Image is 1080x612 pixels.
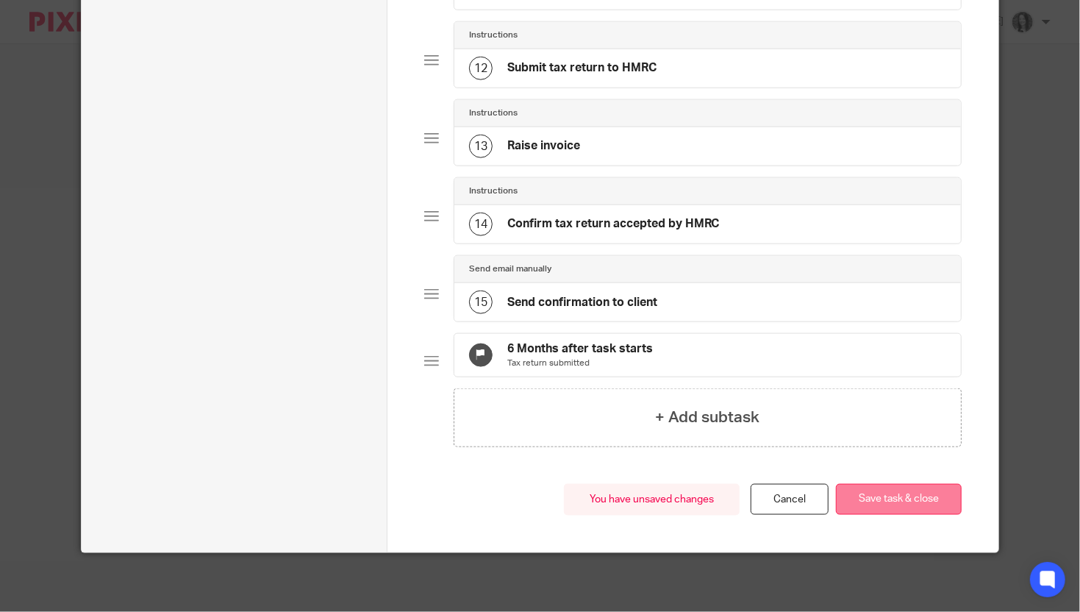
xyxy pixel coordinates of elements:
[836,484,962,516] button: Save task & close
[507,138,580,154] h4: Raise invoice
[469,263,551,275] h4: Send email manually
[507,341,653,357] h4: 6 Months after task starts
[507,216,720,232] h4: Confirm tax return accepted by HMRC
[469,29,518,41] h4: Instructions
[655,406,759,429] h4: + Add subtask
[507,60,657,76] h4: Submit tax return to HMRC
[751,484,829,516] a: Cancel
[469,185,518,197] h4: Instructions
[469,213,493,236] div: 14
[507,357,653,369] p: Tax return submitted
[469,291,493,314] div: 15
[564,484,740,516] div: You have unsaved changes
[507,295,657,310] h4: Send confirmation to client
[469,135,493,158] div: 13
[469,107,518,119] h4: Instructions
[469,57,493,80] div: 12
